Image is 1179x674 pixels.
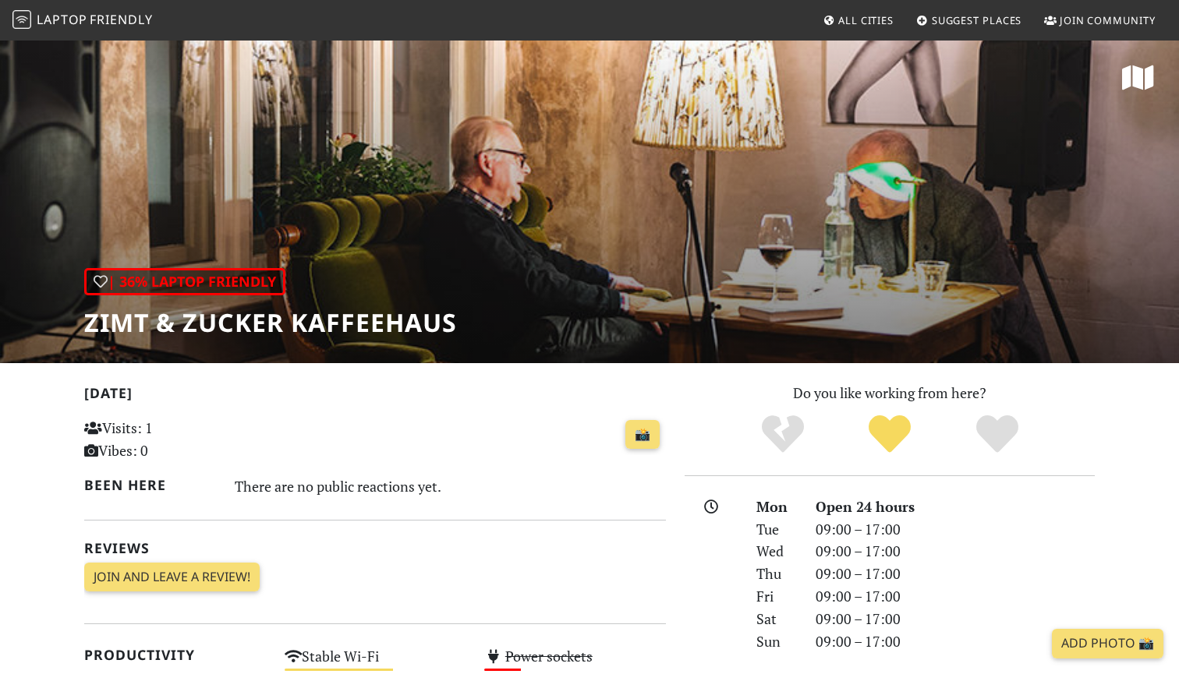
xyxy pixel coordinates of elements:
[747,496,806,518] div: Mon
[84,417,266,462] p: Visits: 1 Vibes: 0
[84,647,266,663] h2: Productivity
[625,420,660,450] a: 📸
[729,413,837,456] div: No
[747,608,806,630] div: Sat
[235,474,667,499] div: There are no public reactions yet.
[84,540,666,556] h2: Reviews
[806,630,1104,653] div: 09:00 – 17:00
[12,7,153,34] a: LaptopFriendly LaptopFriendly
[84,385,666,408] h2: [DATE]
[37,11,87,28] span: Laptop
[747,540,806,563] div: Wed
[838,13,894,27] span: All Cities
[806,518,1104,541] div: 09:00 – 17:00
[1038,6,1162,34] a: Join Community
[685,382,1095,404] p: Do you like working from here?
[932,13,1022,27] span: Suggest Places
[806,540,1104,563] div: 09:00 – 17:00
[90,11,152,28] span: Friendly
[84,563,260,592] a: Join and leave a review!
[1060,13,1156,27] span: Join Community
[806,496,1104,518] div: Open 24 hours
[84,477,216,493] h2: Been here
[84,268,285,295] div: | 36% Laptop Friendly
[806,608,1104,630] div: 09:00 – 17:00
[84,308,457,337] h1: Zimt & Zucker Kaffeehaus
[747,563,806,585] div: Thu
[806,563,1104,585] div: 09:00 – 17:00
[505,647,593,665] s: Power sockets
[806,585,1104,608] div: 09:00 – 17:00
[816,6,900,34] a: All Cities
[747,630,806,653] div: Sun
[944,413,1051,456] div: Definitely!
[12,10,31,29] img: LaptopFriendly
[1052,629,1163,658] a: Add Photo 📸
[836,413,944,456] div: Yes
[747,585,806,608] div: Fri
[910,6,1029,34] a: Suggest Places
[747,518,806,541] div: Tue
